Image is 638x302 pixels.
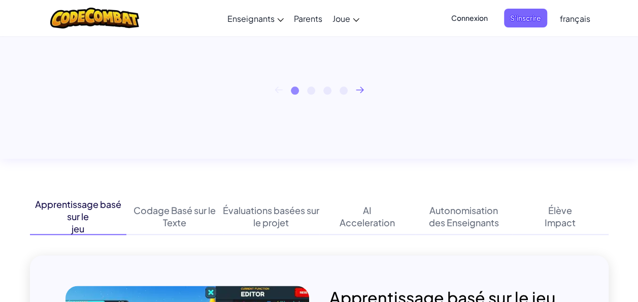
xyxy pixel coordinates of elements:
a: Joue [327,5,364,32]
button: Autonomisationdes Enseignants [416,199,512,235]
div: Codage Basé sur le Texte [126,204,223,229]
div: Apprentissage basé sur le [30,198,126,223]
span: Enseignants [227,13,275,24]
div: Élève [548,204,572,217]
button: Connexion [445,9,494,27]
button: 3 [323,86,331,95]
a: français [555,5,595,32]
button: 4 [340,86,348,95]
div: AI [363,204,372,217]
button: AIAcceleration [319,199,416,235]
div: Évaluations basées sur le projet [223,204,319,229]
span: Joue [332,13,350,24]
div: Acceleration [340,217,395,229]
button: Codage Basé sur le Texte [126,199,223,235]
div: Impact [545,217,576,229]
div: des Enseignants [429,217,499,229]
button: 2 [307,86,315,95]
a: Parents [289,5,327,32]
div: Autonomisation [429,204,498,217]
button: S'inscrire [504,9,547,27]
button: ÉlèveImpact [512,199,609,235]
button: Évaluations basées sur le projet [223,199,319,235]
span: français [560,13,590,24]
img: CodeCombat logo [50,8,139,28]
button: Apprentissage basé sur lejeu [30,199,126,235]
a: Enseignants [222,5,289,32]
div: jeu [72,223,84,235]
button: 1 [291,86,299,95]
